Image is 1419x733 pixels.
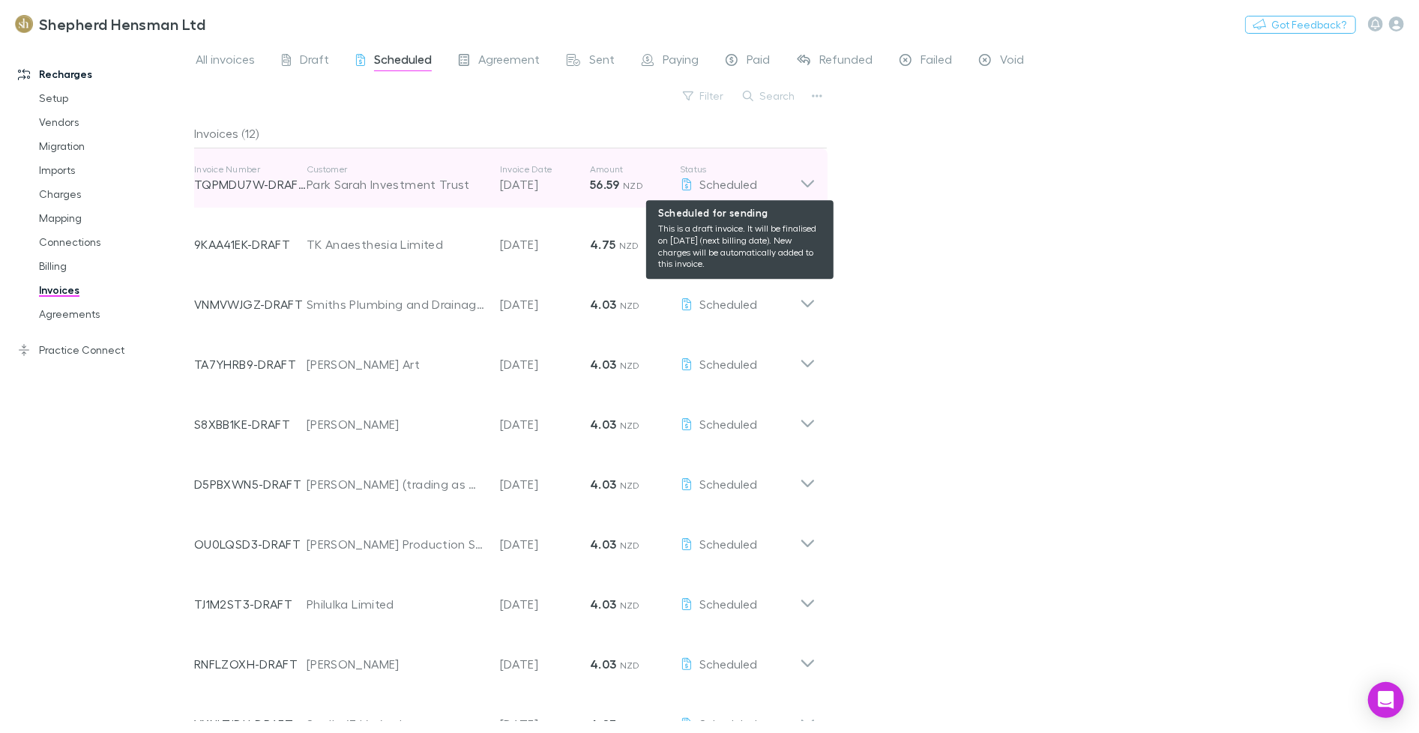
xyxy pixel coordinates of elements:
p: S8XBB1KE-DRAFT [194,415,307,433]
a: Migration [24,134,191,158]
img: Shepherd Hensman Ltd's Logo [15,15,33,33]
div: Strelly 67 Limited [307,715,485,733]
div: RNFLZOXH-DRAFT[PERSON_NAME][DATE]4.03 NZDScheduled [182,628,828,688]
strong: 4.03 [590,417,616,432]
span: NZD [619,240,639,251]
div: TA7YHRB9-DRAFT[PERSON_NAME] Art[DATE]4.03 NZDScheduled [182,328,828,388]
span: Scheduled [699,477,757,491]
strong: 4.03 [590,477,616,492]
a: Setup [24,86,191,110]
p: Customer [307,163,485,175]
span: Sent [589,52,615,71]
div: [PERSON_NAME] Production Services Limited [307,535,485,553]
div: TJ1M2ST3-DRAFTPhilulka Limited[DATE]4.03 NZDScheduled [182,568,828,628]
div: TK Anaesthesia Limited [307,235,485,253]
div: OU0LQSD3-DRAFT[PERSON_NAME] Production Services Limited[DATE]4.03 NZDScheduled [182,508,828,568]
button: Search [735,87,804,105]
span: NZD [620,540,640,551]
span: NZD [620,300,640,311]
div: Smiths Plumbing and Drainage Limited [307,295,485,313]
span: NZD [620,660,640,671]
div: VNMVWJGZ-DRAFTSmiths Plumbing and Drainage Limited[DATE]4.03 NZDScheduled [182,268,828,328]
div: [PERSON_NAME] (trading as Wairoa Driving Academy) [307,475,485,493]
p: RNFLZOXH-DRAFT [194,655,307,673]
h3: Shepherd Hensman Ltd [39,15,205,33]
span: Paying [663,52,699,71]
p: Amount [590,163,680,175]
span: NZD [623,180,643,191]
div: [PERSON_NAME] [307,655,485,673]
div: [PERSON_NAME] Art [307,355,485,373]
p: [DATE] [500,655,590,673]
a: Recharges [3,62,191,86]
span: NZD [620,360,640,371]
p: TQPMDU7W-DRAFT [194,175,307,193]
div: Invoice NumberTQPMDU7W-DRAFTCustomerPark Sarah Investment TrustInvoice Date[DATE]Amount56.59 NZDS... [182,148,828,208]
span: Scheduled [699,417,757,431]
a: Mapping [24,206,191,230]
p: Status [680,163,800,175]
span: Scheduled [699,657,757,671]
a: Connections [24,230,191,254]
strong: 4.03 [590,537,616,552]
p: [DATE] [500,355,590,373]
p: [DATE] [500,415,590,433]
div: [PERSON_NAME] [307,415,485,433]
span: Agreement [478,52,540,71]
strong: 4.03 [590,597,616,612]
span: Failed [921,52,952,71]
span: Paid [747,52,770,71]
span: Scheduled [699,537,757,551]
p: VXNLTJDU-DRAFT [194,715,307,733]
span: Refunded [819,52,873,71]
div: S8XBB1KE-DRAFT[PERSON_NAME][DATE]4.03 NZDScheduled [182,388,828,448]
span: Scheduled [699,597,757,611]
a: Billing [24,254,191,278]
a: Invoices [24,278,191,302]
div: D5PBXWN5-DRAFT[PERSON_NAME] (trading as Wairoa Driving Academy)[DATE]4.03 NZDScheduled [182,448,828,508]
a: Vendors [24,110,191,134]
a: Practice Connect [3,338,191,362]
strong: 4.03 [590,297,616,312]
strong: 4.75 [590,237,615,252]
a: Charges [24,182,191,206]
div: 9KAA41EK-DRAFTTK Anaesthesia Limited[DATE]4.75 NZDScheduled [182,208,828,268]
p: [DATE] [500,295,590,313]
button: Got Feedback? [1245,16,1356,34]
span: Scheduled [374,52,432,71]
a: Imports [24,158,191,182]
span: NZD [620,600,640,611]
span: Draft [300,52,329,71]
span: All invoices [196,52,255,71]
p: VNMVWJGZ-DRAFT [194,295,307,313]
p: [DATE] [500,715,590,733]
div: Philulka Limited [307,595,485,613]
p: [DATE] [500,475,590,493]
div: Open Intercom Messenger [1368,682,1404,718]
p: TA7YHRB9-DRAFT [194,355,307,373]
p: OU0LQSD3-DRAFT [194,535,307,553]
p: Invoice Date [500,163,590,175]
p: [DATE] [500,175,590,193]
p: [DATE] [500,235,590,253]
span: Void [1000,52,1024,71]
span: Scheduled [699,717,757,731]
p: [DATE] [500,535,590,553]
div: Park Sarah Investment Trust [307,175,485,193]
span: NZD [620,420,640,431]
span: NZD [620,480,640,491]
span: Scheduled [699,177,757,191]
strong: 4.03 [590,717,616,732]
button: Filter [675,87,732,105]
span: Scheduled [699,237,757,251]
p: [DATE] [500,595,590,613]
a: Agreements [24,302,191,326]
span: Scheduled [699,297,757,311]
span: Scheduled [699,357,757,371]
p: Invoice Number [194,163,307,175]
p: TJ1M2ST3-DRAFT [194,595,307,613]
strong: 4.03 [590,657,616,672]
strong: 56.59 [590,177,620,192]
strong: 4.03 [590,357,616,372]
span: NZD [620,720,640,731]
